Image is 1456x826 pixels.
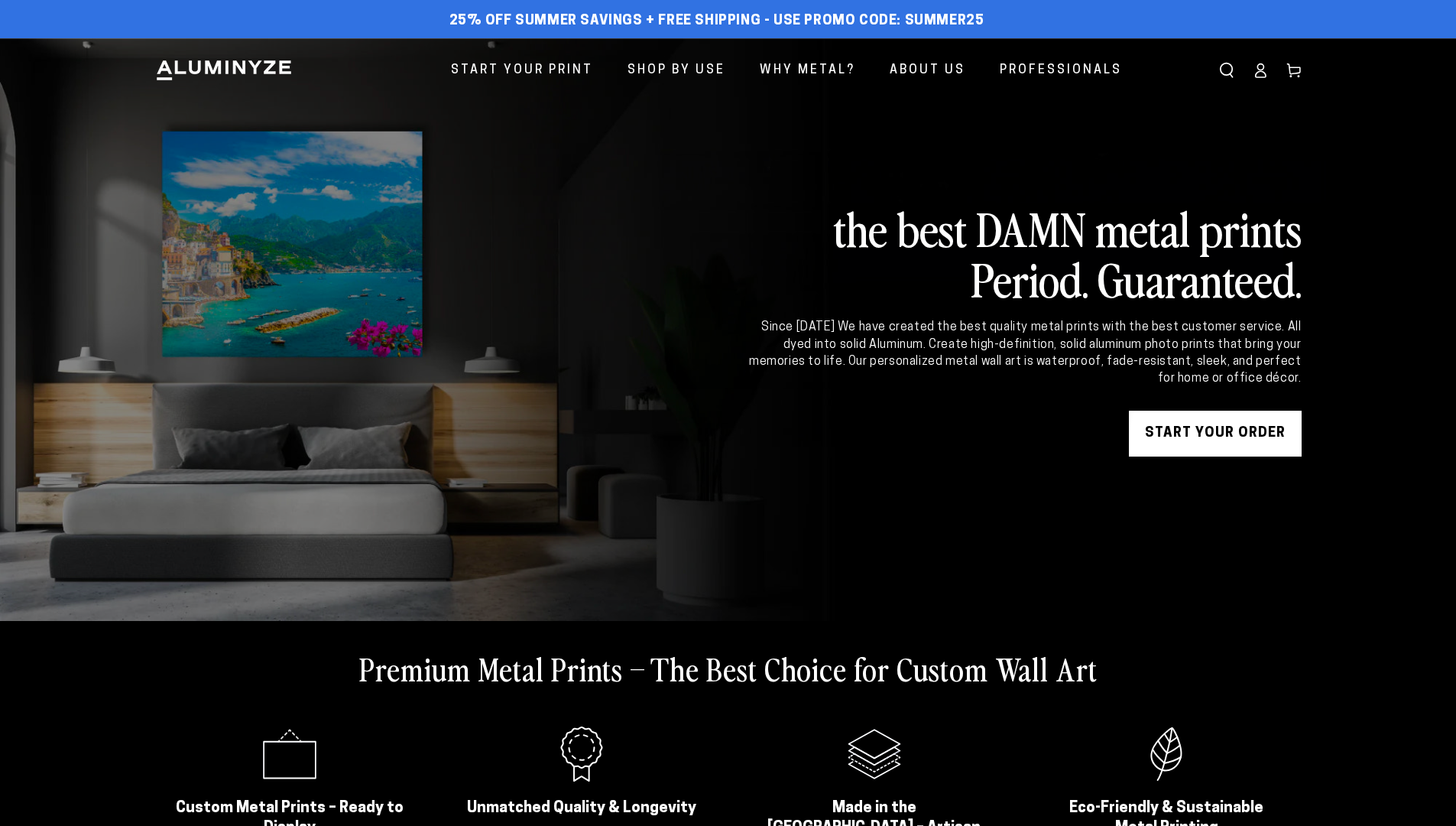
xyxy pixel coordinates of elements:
div: Since [DATE] We have created the best quality metal prints with the best customer service. All dy... [747,319,1302,388]
h2: Unmatched Quality & Longevity [466,798,698,818]
a: Shop By Use [616,50,737,91]
a: Professionals [988,50,1133,91]
span: Why Metal? [760,60,855,82]
a: START YOUR Order [1129,411,1302,457]
a: Start Your Print [439,50,605,91]
a: Why Metal? [748,50,867,91]
h2: Premium Metal Prints – The Best Choice for Custom Wall Art [359,649,1098,688]
span: Shop By Use [627,60,725,82]
span: Start Your Print [451,60,593,82]
span: About Us [890,60,965,82]
span: 25% off Summer Savings + Free Shipping - Use Promo Code: SUMMER25 [449,13,984,30]
a: About Us [878,50,977,91]
summary: Search our site [1210,54,1244,87]
span: Professionals [1000,60,1122,82]
img: Aluminyze [155,59,293,82]
h2: the best DAMN metal prints Period. Guaranteed. [747,203,1302,304]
